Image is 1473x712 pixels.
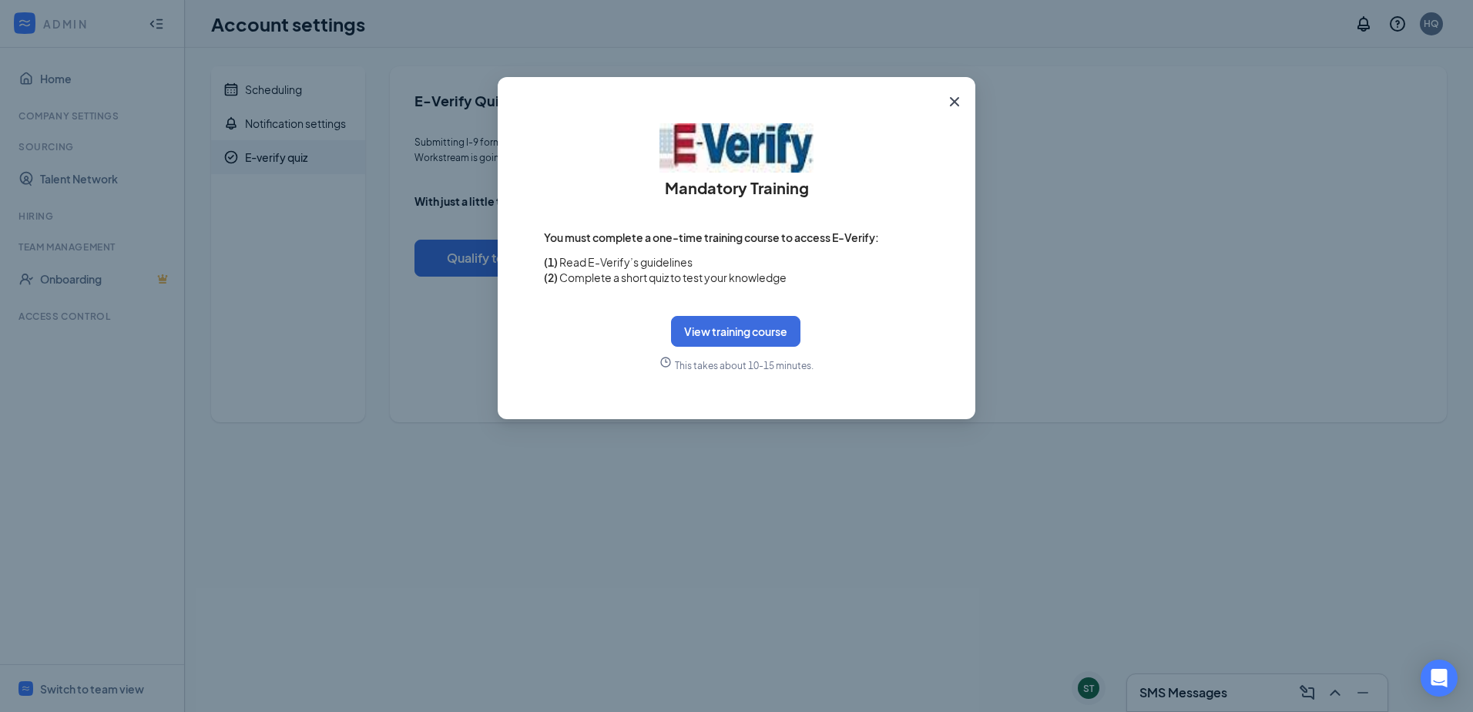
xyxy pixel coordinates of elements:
span: (1) [544,254,558,270]
svg: Cross [945,92,964,111]
h4: Mandatory Training [665,173,809,199]
span: Complete a short quiz to test your knowledge [558,270,787,285]
button: Close [934,77,975,126]
button: View training course [671,316,800,347]
span: This takes about 10-15 minutes. [672,360,814,371]
svg: Clock [659,356,672,368]
span: You must complete a one-time training course to access E-Verify: [544,230,929,245]
div: Open Intercom Messenger [1421,660,1458,697]
span: (2) [544,270,558,285]
span: Read E-Verify’s guidelines [558,254,693,270]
